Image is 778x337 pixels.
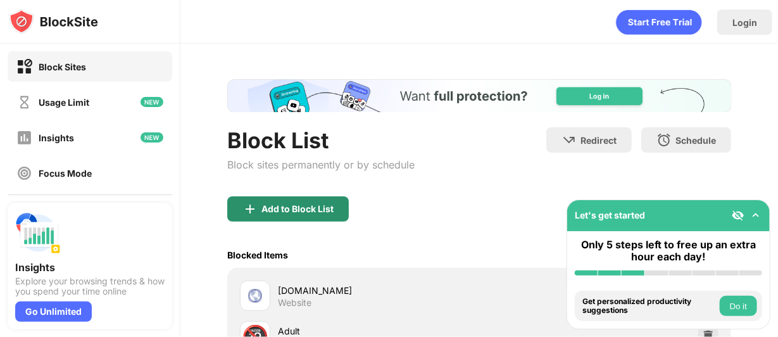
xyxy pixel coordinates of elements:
div: Block Sites [39,61,86,72]
div: Get personalized productivity suggestions [582,297,717,315]
div: animation [616,10,702,35]
div: Redirect [580,135,617,146]
img: new-icon.svg [141,97,163,107]
div: Usage Limit [39,97,89,108]
div: Blocked Items [227,250,288,260]
div: Add to Block List [261,204,334,214]
div: Go Unlimited [15,302,92,322]
div: Schedule [675,135,716,146]
div: Only 5 steps left to free up an extra hour each day! [575,239,762,263]
div: Block List [227,127,415,153]
div: [DOMAIN_NAME] [278,284,479,297]
img: block-on.svg [16,59,32,75]
div: Website [278,297,311,308]
img: omni-setup-toggle.svg [750,209,762,222]
img: insights-off.svg [16,130,32,146]
div: Block sites permanently or by schedule [227,158,415,171]
div: Insights [15,261,165,274]
img: time-usage-off.svg [16,94,32,110]
img: push-insights.svg [15,210,61,256]
div: Insights [39,132,74,143]
div: Focus Mode [39,168,92,179]
img: eye-not-visible.svg [732,209,744,222]
img: new-icon.svg [141,132,163,143]
div: Let's get started [575,210,645,220]
button: Do it [720,296,757,316]
div: Explore your browsing trends & how you spend your time online [15,276,165,296]
img: logo-blocksite.svg [9,9,98,34]
img: focus-off.svg [16,165,32,181]
iframe: Banner [227,79,732,112]
div: Login [732,17,757,28]
img: favicons [248,288,263,303]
